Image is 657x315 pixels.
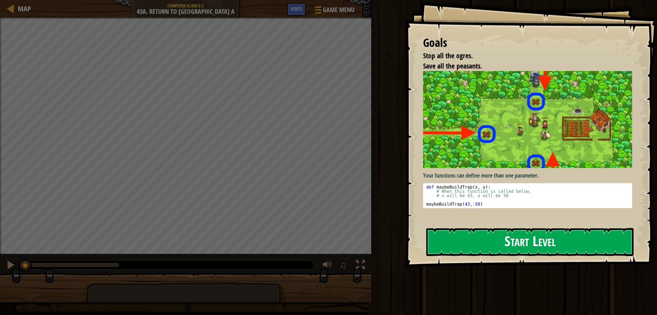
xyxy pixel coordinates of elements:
button: Ctrl + P: Pause [4,259,18,273]
a: Map [14,4,31,13]
button: Start Level [426,228,634,256]
li: Save all the peasants. [414,61,630,71]
p: Your functions can define more than one parameter. [423,172,637,180]
button: Adjust volume [320,259,335,273]
span: Stop all the ogres. [423,51,473,60]
span: Map [18,4,31,13]
span: ♫ [340,260,347,270]
span: Hints [290,5,302,12]
button: ♫ [338,259,350,273]
button: Toggle fullscreen [353,259,368,273]
img: Thornbush farm [423,71,637,168]
span: Save all the peasants. [423,61,482,71]
li: Stop all the ogres. [414,51,630,61]
span: Game Menu [323,5,354,15]
button: Game Menu [309,3,359,20]
div: Goals [423,35,632,51]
